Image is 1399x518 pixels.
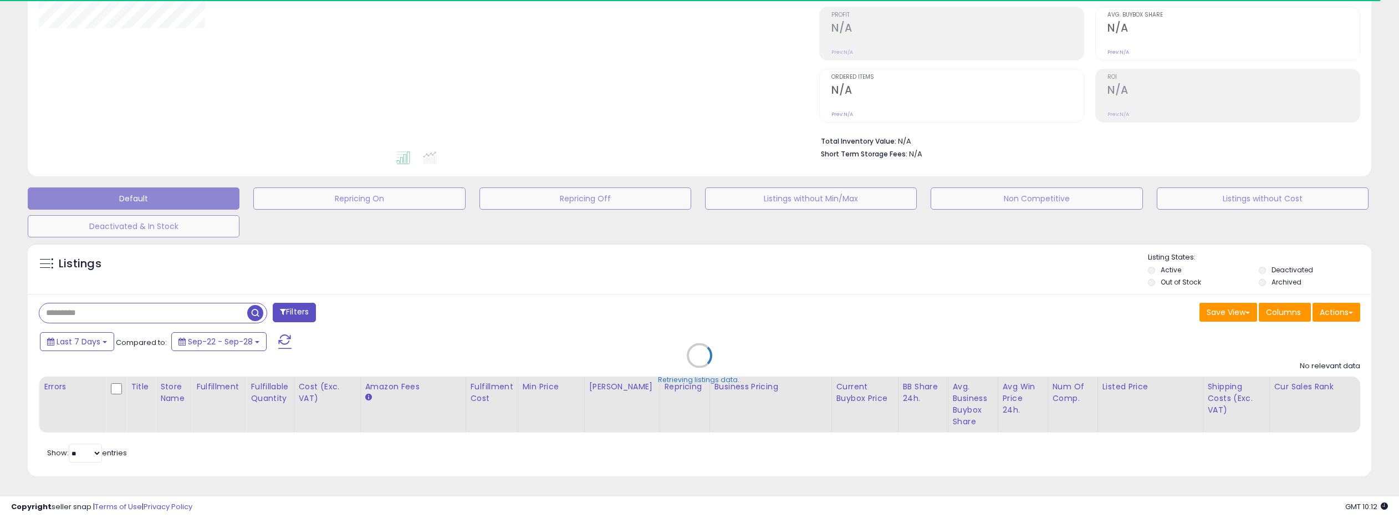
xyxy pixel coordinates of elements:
[831,12,1084,18] span: Profit
[831,49,853,55] small: Prev: N/A
[11,501,52,512] strong: Copyright
[28,215,239,237] button: Deactivated & In Stock
[1107,49,1129,55] small: Prev: N/A
[1107,22,1360,37] h2: N/A
[479,187,691,210] button: Repricing Off
[1107,12,1360,18] span: Avg. Buybox Share
[831,111,853,118] small: Prev: N/A
[821,136,896,146] b: Total Inventory Value:
[95,501,142,512] a: Terms of Use
[1107,74,1360,80] span: ROI
[831,22,1084,37] h2: N/A
[253,187,465,210] button: Repricing On
[1345,501,1388,512] span: 2025-10-6 10:12 GMT
[1107,84,1360,99] h2: N/A
[821,134,1352,147] li: N/A
[28,187,239,210] button: Default
[11,502,192,512] div: seller snap | |
[831,84,1084,99] h2: N/A
[909,149,922,159] span: N/A
[1107,111,1129,118] small: Prev: N/A
[821,149,907,159] b: Short Term Storage Fees:
[705,187,917,210] button: Listings without Min/Max
[658,375,741,385] div: Retrieving listings data..
[931,187,1142,210] button: Non Competitive
[831,74,1084,80] span: Ordered Items
[1157,187,1369,210] button: Listings without Cost
[144,501,192,512] a: Privacy Policy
